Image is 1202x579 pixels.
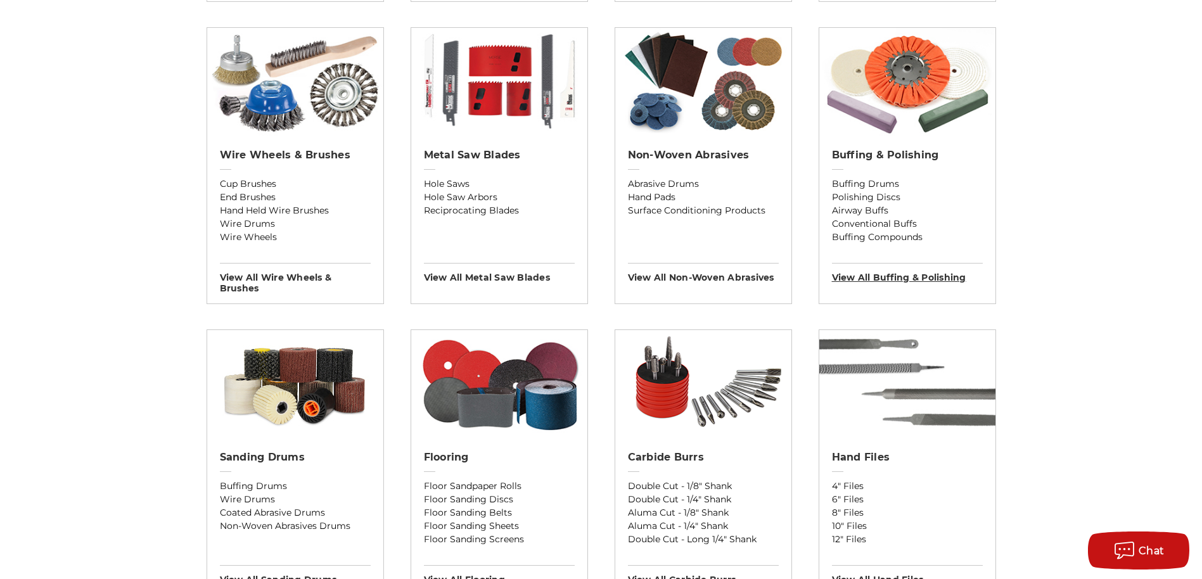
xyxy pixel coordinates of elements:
a: Floor Sandpaper Rolls [424,480,575,493]
h2: Flooring [424,451,575,464]
a: Hand Pads [628,191,779,204]
a: Buffing Drums [832,177,983,191]
a: Floor Sanding Belts [424,506,575,519]
img: Metal Saw Blades [411,28,587,136]
h3: View All metal saw blades [424,263,575,283]
a: Non-Woven Abrasives Drums [220,519,371,533]
img: Carbide Burrs [615,330,791,438]
a: Airway Buffs [832,204,983,217]
a: Wire Drums [220,493,371,506]
button: Chat [1088,531,1189,569]
h3: View All wire wheels & brushes [220,263,371,294]
h2: Metal Saw Blades [424,149,575,162]
a: Aluma Cut - 1/8" Shank [628,506,779,519]
a: Buffing Drums [220,480,371,493]
img: Hand Files [819,330,995,438]
a: Abrasive Drums [628,177,779,191]
a: Wire Drums [220,217,371,231]
h2: Buffing & Polishing [832,149,983,162]
img: Wire Wheels & Brushes [207,28,383,136]
img: Buffing & Polishing [819,28,995,136]
a: Reciprocating Blades [424,204,575,217]
h3: View All buffing & polishing [832,263,983,283]
h2: Wire Wheels & Brushes [220,149,371,162]
a: Aluma Cut - 1/4" Shank [628,519,779,533]
a: Wire Wheels [220,231,371,244]
a: Conventional Buffs [832,217,983,231]
h2: Hand Files [832,451,983,464]
a: Double Cut - 1/4" Shank [628,493,779,506]
a: Surface Conditioning Products [628,204,779,217]
a: Floor Sanding Discs [424,493,575,506]
img: Non-woven Abrasives [615,28,791,136]
a: Cup Brushes [220,177,371,191]
a: 6" Files [832,493,983,506]
img: Sanding Drums [207,330,383,438]
a: Double Cut - 1/8" Shank [628,480,779,493]
a: Hole Saw Arbors [424,191,575,204]
a: 8" Files [832,506,983,519]
a: Floor Sanding Sheets [424,519,575,533]
a: Coated Abrasive Drums [220,506,371,519]
img: Flooring [411,330,587,438]
a: End Brushes [220,191,371,204]
h3: View All non-woven abrasives [628,263,779,283]
a: Hand Held Wire Brushes [220,204,371,217]
span: Chat [1139,545,1165,557]
h2: Carbide Burrs [628,451,779,464]
a: 12" Files [832,533,983,546]
a: Floor Sanding Screens [424,533,575,546]
h2: Non-woven Abrasives [628,149,779,162]
a: Buffing Compounds [832,231,983,244]
a: 4" Files [832,480,983,493]
a: 10" Files [832,519,983,533]
a: Polishing Discs [832,191,983,204]
h2: Sanding Drums [220,451,371,464]
a: Hole Saws [424,177,575,191]
a: Double Cut - Long 1/4" Shank [628,533,779,546]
